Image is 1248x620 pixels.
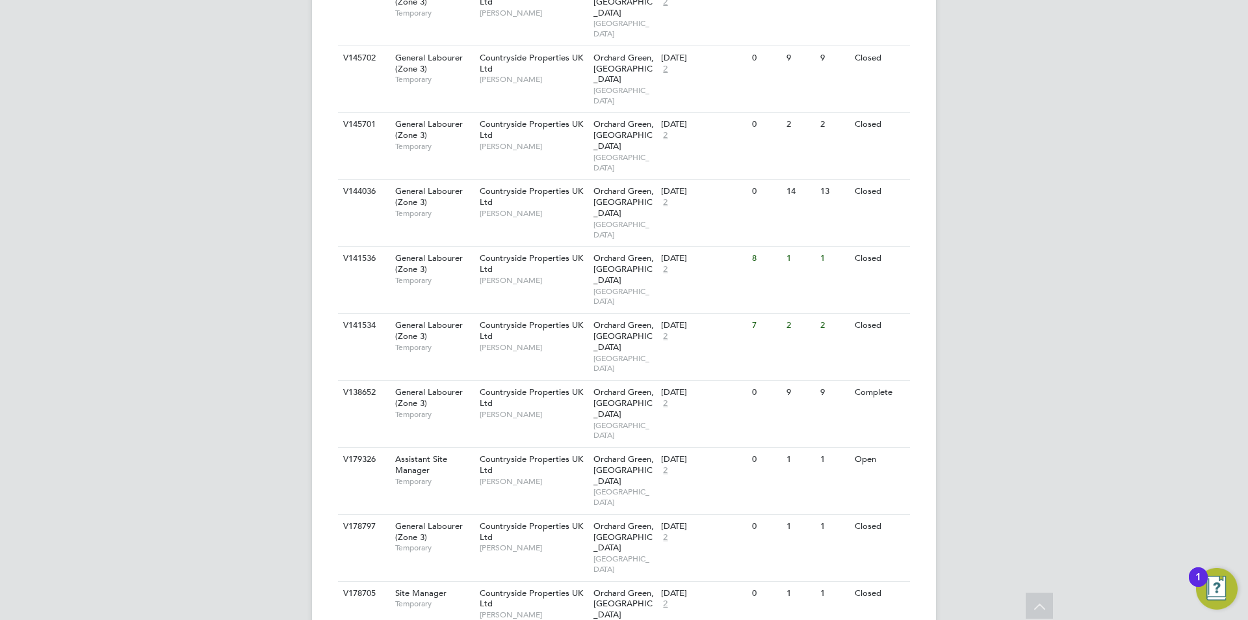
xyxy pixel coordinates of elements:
[480,319,583,342] span: Countryside Properties UK Ltd
[749,314,783,338] div: 7
[480,476,587,487] span: [PERSON_NAME]
[783,247,817,271] div: 1
[817,247,851,271] div: 1
[851,46,908,70] div: Closed
[661,130,669,141] span: 2
[480,118,583,141] span: Countryside Properties UK Ltd
[661,64,669,75] span: 2
[783,46,817,70] div: 9
[817,180,851,204] div: 13
[480,409,587,420] span: [PERSON_NAME]
[851,515,908,539] div: Closed
[661,532,669,543] span: 2
[817,515,851,539] div: 1
[851,247,908,271] div: Closed
[340,314,385,338] div: V141534
[817,448,851,472] div: 1
[340,180,385,204] div: V144036
[661,599,669,610] span: 2
[593,453,654,487] span: Orchard Green, [GEOGRAPHIC_DATA]
[749,515,783,539] div: 0
[395,52,463,74] span: General Labourer (Zone 3)
[395,386,463,409] span: General Labourer (Zone 3)
[749,247,783,271] div: 8
[395,342,473,353] span: Temporary
[480,543,587,553] span: [PERSON_NAME]
[1195,577,1201,594] div: 1
[395,476,473,487] span: Temporary
[661,387,746,398] div: [DATE]
[783,515,817,539] div: 1
[661,253,746,264] div: [DATE]
[661,454,746,465] div: [DATE]
[749,180,783,204] div: 0
[480,520,583,543] span: Countryside Properties UK Ltd
[783,448,817,472] div: 1
[395,587,447,599] span: Site Manager
[480,74,587,85] span: [PERSON_NAME]
[817,314,851,338] div: 2
[395,520,463,543] span: General Labourer (Zone 3)
[340,381,385,405] div: V138652
[593,52,654,85] span: Orchard Green, [GEOGRAPHIC_DATA]
[340,515,385,539] div: V178797
[593,353,655,373] span: [GEOGRAPHIC_DATA]
[593,420,655,440] span: [GEOGRAPHIC_DATA]
[593,185,654,219] span: Orchard Green, [GEOGRAPHIC_DATA]
[480,8,587,18] span: [PERSON_NAME]
[749,46,783,70] div: 0
[661,331,669,342] span: 2
[661,197,669,208] span: 2
[395,275,473,286] span: Temporary
[661,119,746,130] div: [DATE]
[395,453,447,476] span: Assistant Site Manager
[480,610,587,620] span: [PERSON_NAME]
[851,314,908,338] div: Closed
[661,264,669,275] span: 2
[593,252,654,286] span: Orchard Green, [GEOGRAPHIC_DATA]
[593,18,655,38] span: [GEOGRAPHIC_DATA]
[661,320,746,331] div: [DATE]
[340,448,385,472] div: V179326
[395,409,473,420] span: Temporary
[395,208,473,219] span: Temporary
[480,141,587,152] span: [PERSON_NAME]
[851,180,908,204] div: Closed
[851,448,908,472] div: Open
[817,381,851,405] div: 9
[480,275,587,286] span: [PERSON_NAME]
[480,386,583,409] span: Countryside Properties UK Ltd
[817,113,851,137] div: 2
[480,252,583,275] span: Countryside Properties UK Ltd
[817,46,851,70] div: 9
[395,599,473,609] span: Temporary
[783,381,817,405] div: 9
[661,53,746,64] div: [DATE]
[749,113,783,137] div: 0
[395,319,463,342] span: General Labourer (Zone 3)
[395,8,473,18] span: Temporary
[593,85,655,105] span: [GEOGRAPHIC_DATA]
[749,448,783,472] div: 0
[783,314,817,338] div: 2
[851,113,908,137] div: Closed
[783,582,817,606] div: 1
[593,118,654,152] span: Orchard Green, [GEOGRAPHIC_DATA]
[749,582,783,606] div: 0
[817,582,851,606] div: 1
[1196,568,1238,610] button: Open Resource Center, 1 new notification
[480,342,587,353] span: [PERSON_NAME]
[783,113,817,137] div: 2
[593,520,654,554] span: Orchard Green, [GEOGRAPHIC_DATA]
[480,587,583,610] span: Countryside Properties UK Ltd
[340,247,385,271] div: V141536
[395,141,473,152] span: Temporary
[661,398,669,409] span: 2
[851,582,908,606] div: Closed
[480,185,583,208] span: Countryside Properties UK Ltd
[480,453,583,476] span: Countryside Properties UK Ltd
[395,118,463,141] span: General Labourer (Zone 3)
[395,543,473,553] span: Temporary
[783,180,817,204] div: 14
[593,386,654,420] span: Orchard Green, [GEOGRAPHIC_DATA]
